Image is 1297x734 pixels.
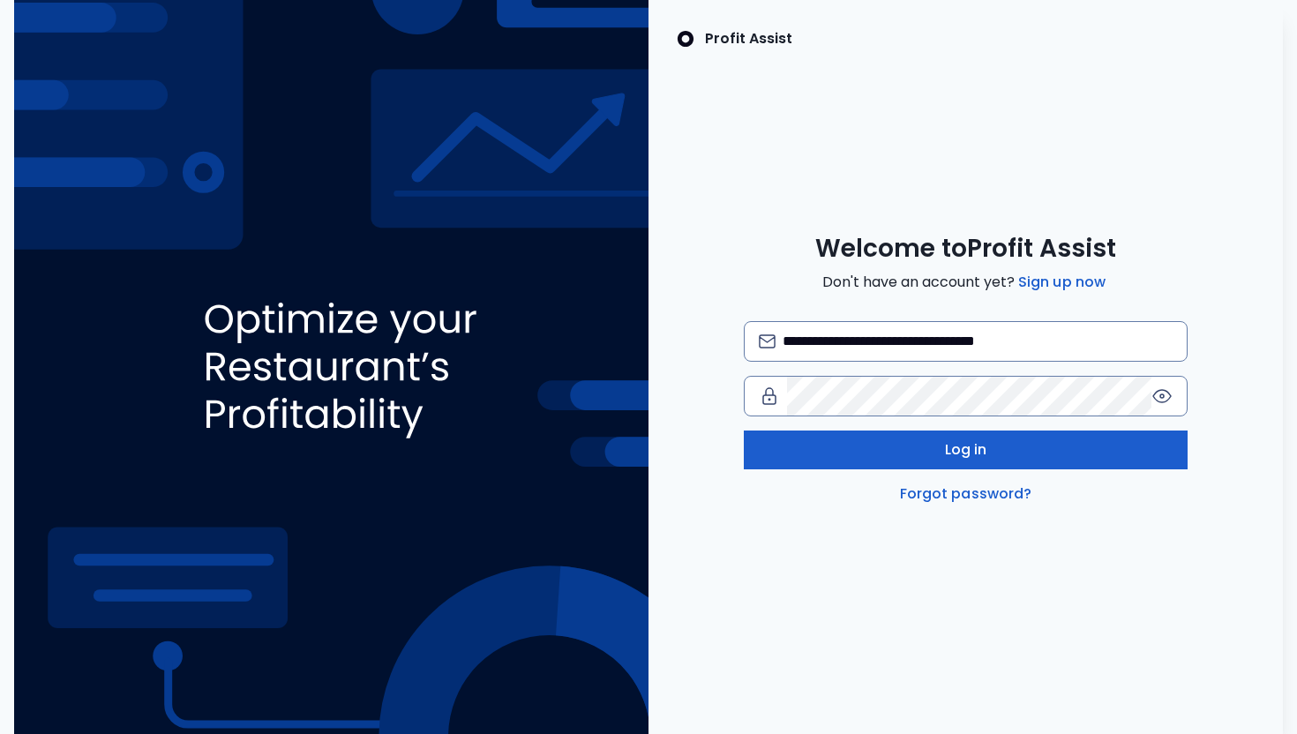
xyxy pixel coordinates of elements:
p: Profit Assist [705,28,792,49]
a: Sign up now [1015,272,1109,293]
span: Welcome to Profit Assist [815,233,1116,265]
a: Forgot password? [896,483,1036,505]
span: Don't have an account yet? [822,272,1109,293]
img: email [759,334,776,348]
img: SpotOn Logo [677,28,694,49]
span: Log in [945,439,987,461]
button: Log in [744,431,1188,469]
